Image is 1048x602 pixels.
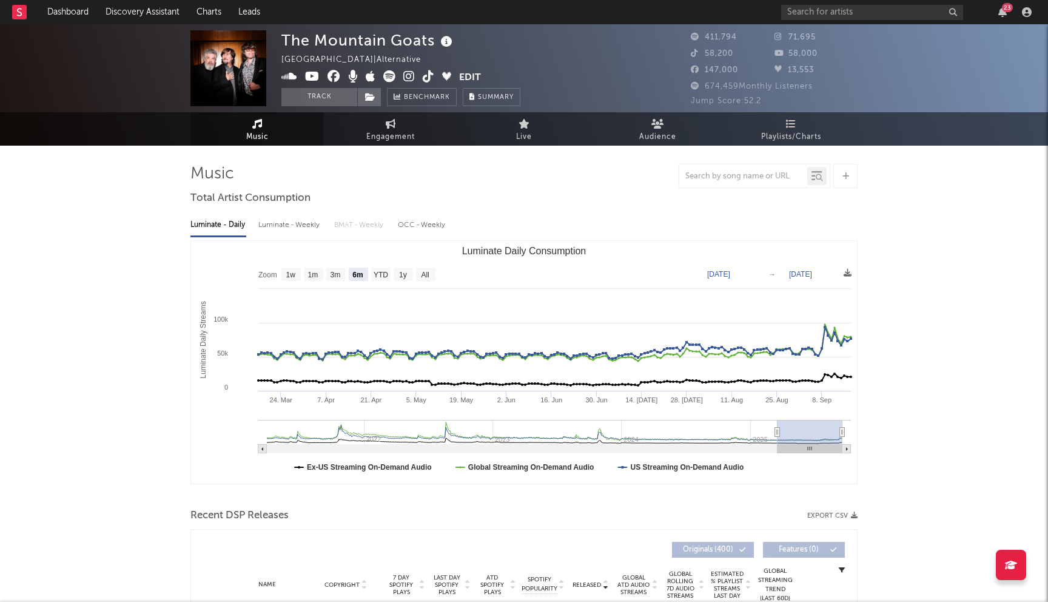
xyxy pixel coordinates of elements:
[421,271,429,279] text: All
[672,542,754,558] button: Originals(400)
[224,384,228,391] text: 0
[663,570,697,600] span: Global Rolling 7D Audio Streams
[680,546,736,553] span: Originals ( 400 )
[1002,3,1013,12] div: 23
[374,271,388,279] text: YTD
[691,97,761,105] span: Jump Score: 52.2
[199,301,207,378] text: Luminate Daily Streams
[625,396,657,404] text: 14. [DATE]
[246,130,269,144] span: Music
[768,270,776,279] text: →
[630,463,744,472] text: US Streaming On-Demand Audio
[190,509,289,523] span: Recent DSP Releases
[497,396,516,404] text: 2. Jun
[387,88,457,106] a: Benchmark
[449,396,474,404] text: 19. May
[404,90,450,105] span: Benchmark
[457,112,591,146] a: Live
[781,5,963,20] input: Search for artists
[385,574,417,596] span: 7 Day Spotify Plays
[691,66,738,74] span: 147,000
[406,396,427,404] text: 5. May
[774,33,816,41] span: 71,695
[324,112,457,146] a: Engagement
[191,241,857,484] svg: Luminate Daily Consumption
[522,575,557,594] span: Spotify Popularity
[308,271,318,279] text: 1m
[516,130,532,144] span: Live
[213,316,228,323] text: 100k
[227,580,307,589] div: Name
[258,215,322,235] div: Luminate - Weekly
[352,271,363,279] text: 6m
[774,66,814,74] span: 13,553
[774,50,818,58] span: 58,000
[286,271,296,279] text: 1w
[431,574,463,596] span: Last Day Spotify Plays
[573,581,601,589] span: Released
[270,396,293,404] text: 24. Mar
[281,30,455,50] div: The Mountain Goats
[317,396,335,404] text: 7. Apr
[765,396,788,404] text: 25. Aug
[639,130,676,144] span: Audience
[671,396,703,404] text: 28. [DATE]
[617,574,650,596] span: Global ATD Audio Streams
[190,215,246,235] div: Luminate - Daily
[585,396,607,404] text: 30. Jun
[398,215,446,235] div: OCC - Weekly
[281,53,435,67] div: [GEOGRAPHIC_DATA] | Alternative
[478,94,514,101] span: Summary
[540,396,562,404] text: 16. Jun
[307,463,432,472] text: Ex-US Streaming On-Demand Audio
[190,191,311,206] span: Total Artist Consumption
[468,463,594,472] text: Global Streaming On-Demand Audio
[360,396,381,404] text: 21. Apr
[812,396,831,404] text: 8. Sep
[761,130,821,144] span: Playlists/Charts
[281,88,357,106] button: Track
[707,270,730,279] text: [DATE]
[217,350,228,357] text: 50k
[190,112,324,146] a: Music
[463,88,520,106] button: Summary
[476,574,508,596] span: ATD Spotify Plays
[591,112,724,146] a: Audience
[807,512,858,519] button: Export CSV
[789,270,812,279] text: [DATE]
[710,570,744,600] span: Estimated % Playlist Streams Last Day
[324,581,360,589] span: Copyright
[720,396,743,404] text: 11. Aug
[691,50,733,58] span: 58,200
[462,246,586,256] text: Luminate Daily Consumption
[679,172,807,181] input: Search by song name or URL
[331,271,341,279] text: 3m
[459,70,481,86] button: Edit
[258,271,277,279] text: Zoom
[691,33,737,41] span: 411,794
[366,130,415,144] span: Engagement
[771,546,827,553] span: Features ( 0 )
[399,271,407,279] text: 1y
[998,7,1007,17] button: 23
[724,112,858,146] a: Playlists/Charts
[763,542,845,558] button: Features(0)
[691,83,813,90] span: 674,459 Monthly Listeners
